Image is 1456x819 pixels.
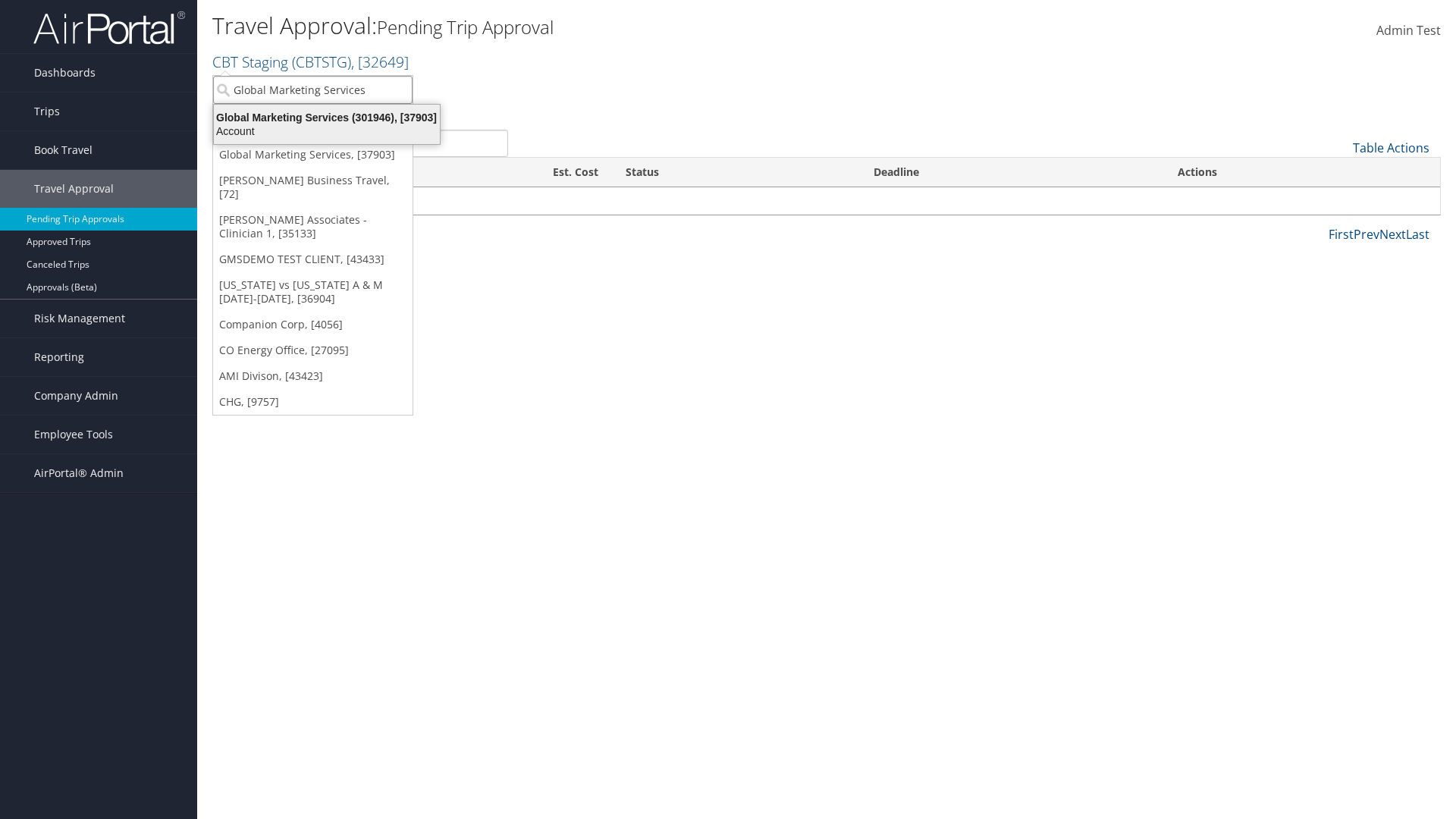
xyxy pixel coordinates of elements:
a: Prev [1354,226,1379,243]
a: Admin Test [1376,8,1441,55]
a: Companion Corp, [4056] [213,312,413,337]
span: AirPortal® Admin [34,454,124,492]
a: [PERSON_NAME] Associates - Clinician 1, [35133] [213,207,413,246]
a: AMI Divison, [43423] [213,363,413,389]
input: Search Accounts [213,76,413,104]
th: Deadline: activate to sort column descending [860,158,1163,187]
span: Book Travel [34,131,93,169]
img: airportal-logo.png [33,10,185,45]
a: [US_STATE] vs [US_STATE] A & M [DATE]-[DATE], [36904] [213,272,413,312]
span: Dashboards [34,54,96,92]
p: Filter: [212,80,1031,99]
a: Global Marketing Services, [37903] [213,142,413,168]
span: Risk Management [34,300,125,337]
span: Travel Approval [34,170,114,208]
a: GMSDEMO TEST CLIENT, [43433] [213,246,413,272]
a: Table Actions [1353,140,1429,156]
a: First [1329,226,1354,243]
div: Account [205,124,449,138]
h1: Travel Approval: [212,10,1031,42]
span: Employee Tools [34,416,113,453]
th: Actions [1164,158,1440,187]
a: CO Energy Office, [27095] [213,337,413,363]
a: CHG, [9757] [213,389,413,415]
th: Status: activate to sort column ascending [612,158,860,187]
a: [PERSON_NAME] Business Travel, [72] [213,168,413,207]
div: Global Marketing Services (301946), [37903] [205,111,449,124]
span: ( CBTSTG ) [292,52,351,72]
a: Last [1406,226,1429,243]
small: Pending Trip Approval [377,14,554,39]
td: No travel approvals pending [213,187,1440,215]
th: Est. Cost: activate to sort column ascending [309,158,612,187]
span: Trips [34,93,60,130]
span: Reporting [34,338,84,376]
a: Next [1379,226,1406,243]
a: CBT Staging [212,52,409,72]
span: Admin Test [1376,22,1441,39]
span: , [ 32649 ] [351,52,409,72]
span: Company Admin [34,377,118,415]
